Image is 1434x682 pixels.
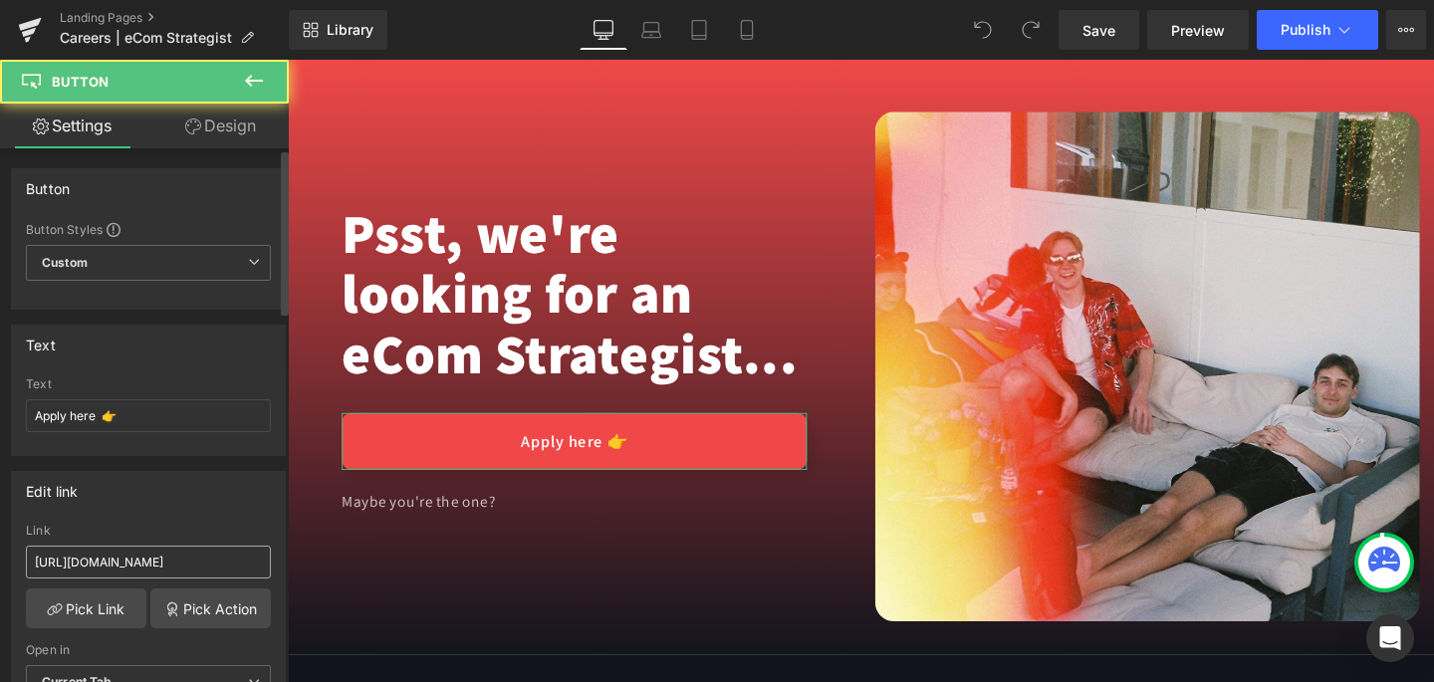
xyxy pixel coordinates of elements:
[289,10,387,50] a: New Library
[1147,10,1249,50] a: Preview
[1171,20,1225,41] span: Preview
[26,546,271,578] input: https://your-shop.myshopify.com
[627,10,675,50] a: Laptop
[60,30,232,46] span: Careers | eCom Strategist
[57,371,546,431] a: Apply here 👉
[26,169,70,197] div: Button
[1386,10,1426,50] button: More
[723,10,771,50] a: Mobile
[1257,10,1378,50] button: Publish
[580,10,627,50] a: Desktop
[1082,20,1115,41] span: Save
[1366,614,1414,662] div: Open Intercom Messenger
[148,104,293,148] a: Design
[26,588,146,628] a: Pick Link
[1281,22,1330,38] span: Publish
[26,524,271,538] div: Link
[26,377,271,391] div: Text
[963,10,1003,50] button: Undo
[63,3,84,27] a: Expand / Collapse
[675,10,723,50] a: Tablet
[60,10,289,26] a: Landing Pages
[26,472,79,500] div: Edit link
[150,588,271,628] a: Pick Action
[57,454,219,475] span: Maybe you're the one?
[30,3,63,27] span: Row
[42,255,88,272] b: Custom
[26,643,271,657] div: Open in
[26,326,56,353] div: Text
[26,221,271,237] div: Button Styles
[52,74,109,90] span: Button
[327,21,373,39] span: Library
[57,151,546,341] h1: Psst, we're looking for an eCom Strategist...
[1011,10,1051,50] button: Redo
